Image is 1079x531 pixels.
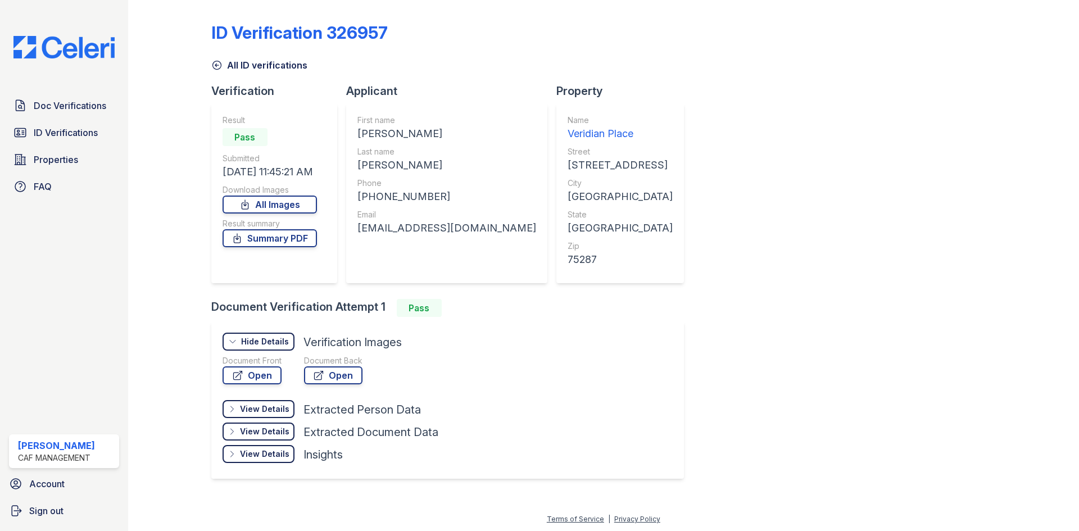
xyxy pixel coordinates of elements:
a: Open [304,366,362,384]
div: [PERSON_NAME] [357,157,536,173]
div: State [568,209,673,220]
div: Verification Images [303,334,402,350]
div: Last name [357,146,536,157]
span: FAQ [34,180,52,193]
span: Properties [34,153,78,166]
div: [STREET_ADDRESS] [568,157,673,173]
div: [GEOGRAPHIC_DATA] [568,189,673,205]
div: Hide Details [241,336,289,347]
a: Name Veridian Place [568,115,673,142]
a: FAQ [9,175,119,198]
div: Result [223,115,317,126]
div: Extracted Person Data [303,402,421,417]
div: Zip [568,240,673,252]
div: Pass [223,128,268,146]
div: [PERSON_NAME] [357,126,536,142]
a: All Images [223,196,317,214]
a: Open [223,366,282,384]
a: Terms of Service [547,515,604,523]
div: Submitted [223,153,317,164]
span: ID Verifications [34,126,98,139]
div: [PERSON_NAME] [18,439,95,452]
a: Summary PDF [223,229,317,247]
div: First name [357,115,536,126]
div: Extracted Document Data [303,424,438,440]
div: Veridian Place [568,126,673,142]
div: Result summary [223,218,317,229]
div: [PHONE_NUMBER] [357,189,536,205]
div: 75287 [568,252,673,267]
div: Street [568,146,673,157]
div: [EMAIL_ADDRESS][DOMAIN_NAME] [357,220,536,236]
div: Document Front [223,355,282,366]
div: Email [357,209,536,220]
span: Doc Verifications [34,99,106,112]
span: Account [29,477,65,491]
div: Verification [211,83,346,99]
div: Name [568,115,673,126]
div: Document Verification Attempt 1 [211,299,693,317]
div: City [568,178,673,189]
div: View Details [240,426,289,437]
div: [GEOGRAPHIC_DATA] [568,220,673,236]
iframe: chat widget [1032,486,1068,520]
a: Sign out [4,500,124,522]
a: Account [4,473,124,495]
div: View Details [240,448,289,460]
img: CE_Logo_Blue-a8612792a0a2168367f1c8372b55b34899dd931a85d93a1a3d3e32e68fde9ad4.png [4,36,124,58]
div: View Details [240,403,289,415]
div: Download Images [223,184,317,196]
div: Phone [357,178,536,189]
div: ID Verification 326957 [211,22,388,43]
div: [DATE] 11:45:21 AM [223,164,317,180]
div: Pass [397,299,442,317]
div: Document Back [304,355,362,366]
a: All ID verifications [211,58,307,72]
div: Property [556,83,693,99]
a: Doc Verifications [9,94,119,117]
div: Applicant [346,83,556,99]
a: Properties [9,148,119,171]
div: CAF Management [18,452,95,464]
span: Sign out [29,504,64,518]
div: Insights [303,447,343,462]
div: | [608,515,610,523]
a: Privacy Policy [614,515,660,523]
a: ID Verifications [9,121,119,144]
